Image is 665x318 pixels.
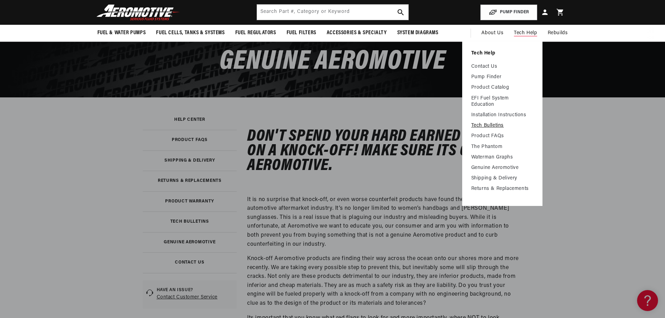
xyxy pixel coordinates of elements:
[327,29,387,37] span: Accessories & Specialty
[287,29,316,37] span: Fuel Filters
[174,118,205,122] h3: Help Center
[172,138,208,142] h3: Product FAQs
[514,29,537,37] span: Tech Help
[143,130,237,150] a: Product FAQs
[393,5,408,20] button: search button
[471,123,533,129] a: Tech Bulletins
[143,110,237,130] a: Help Center
[97,29,146,37] span: Fuel & Water Pumps
[143,252,237,273] a: Contact Us
[476,25,509,42] a: About Us
[471,154,533,161] a: Waterman Graphs
[481,30,503,36] span: About Us
[471,175,533,182] a: Shipping & Delivery
[164,159,215,163] h3: Shipping & Delivery
[247,195,523,249] p: It is no surprise that knock-off, or even worse counterfeit products have found their way into th...
[471,64,533,70] a: Contact Us
[157,287,234,293] span: Have an issue?
[471,74,533,80] a: Pump Finder
[542,25,573,42] summary: Rebuilds
[92,25,151,41] summary: Fuel & Water Pumps
[158,179,222,183] h3: Returns & Replacements
[143,191,237,212] a: Product Warranty
[471,165,533,171] a: Genuine Aeromotive
[143,171,237,191] a: Returns & Replacements
[156,29,224,37] span: Fuel Cells, Tanks & Systems
[322,25,392,41] summary: Accessories & Specialty
[471,50,533,57] a: Tech Help
[230,25,281,41] summary: Fuel Regulators
[157,293,234,302] a: Contact Customer Service
[480,5,537,20] button: PUMP FINDER
[471,84,533,91] a: Product Catalog
[471,186,533,192] a: Returns & Replacements
[175,261,204,265] h3: Contact Us
[165,200,214,204] h3: Product Warranty
[471,144,533,150] a: The Phantom
[151,25,230,41] summary: Fuel Cells, Tanks & Systems
[143,150,237,171] a: Shipping & Delivery
[164,241,215,244] h3: Genuine Aeromotive
[471,112,533,118] a: Installation Instructions
[247,254,523,308] p: Knock-off Aeromotive products are finding their way across the ocean onto our shores more and mor...
[143,212,237,232] a: Tech Bulletins
[257,5,408,20] input: Search by Part Number, Category or Keyword
[95,4,182,21] img: Aeromotive
[247,129,523,173] h4: Don't spend your hard earned money on a knock-off! Make sure its Genuine Aeromotive.
[392,25,444,41] summary: System Diagrams
[143,232,237,253] a: Genuine Aeromotive
[471,95,533,108] a: EFI Fuel System Education
[220,48,446,76] span: Genuine Aeromotive
[509,25,542,42] summary: Tech Help
[281,25,322,41] summary: Fuel Filters
[235,29,276,37] span: Fuel Regulators
[471,133,533,139] a: Product FAQs
[170,220,209,224] h3: Tech Bulletins
[397,29,438,37] span: System Diagrams
[548,29,568,37] span: Rebuilds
